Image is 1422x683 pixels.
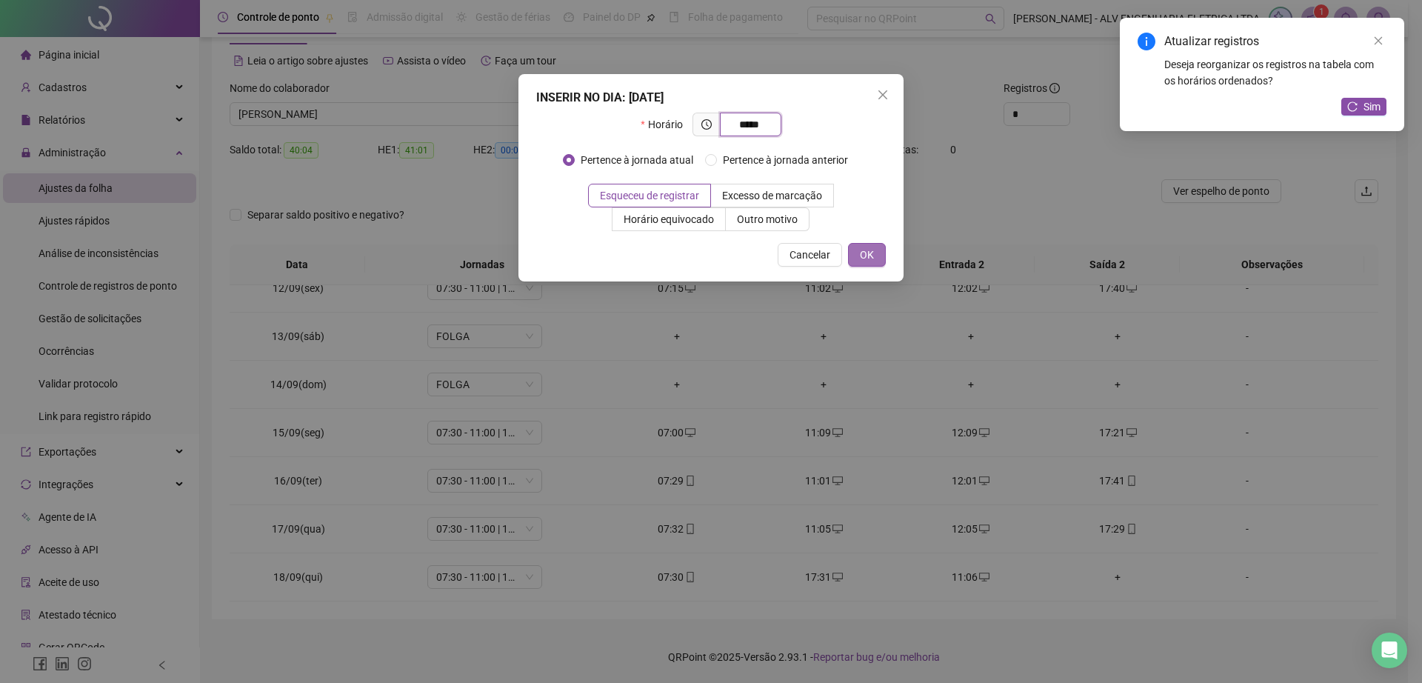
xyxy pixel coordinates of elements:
span: close [877,89,889,101]
span: Esqueceu de registrar [600,190,699,201]
div: Open Intercom Messenger [1372,633,1407,668]
div: Atualizar registros [1164,33,1386,50]
div: INSERIR NO DIA : [DATE] [536,89,886,107]
span: info-circle [1138,33,1155,50]
span: close [1373,36,1383,46]
span: Sim [1363,99,1381,115]
button: Sim [1341,98,1386,116]
span: reload [1347,101,1358,112]
label: Horário [641,113,692,136]
span: Pertence à jornada anterior [717,152,854,168]
span: Pertence à jornada atual [575,152,699,168]
span: clock-circle [701,119,712,130]
button: Close [871,83,895,107]
span: Excesso de marcação [722,190,822,201]
span: Outro motivo [737,213,798,225]
span: Cancelar [790,247,830,263]
div: Deseja reorganizar os registros na tabela com os horários ordenados? [1164,56,1386,89]
span: Horário equivocado [624,213,714,225]
button: Cancelar [778,243,842,267]
span: OK [860,247,874,263]
a: Close [1370,33,1386,49]
button: OK [848,243,886,267]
